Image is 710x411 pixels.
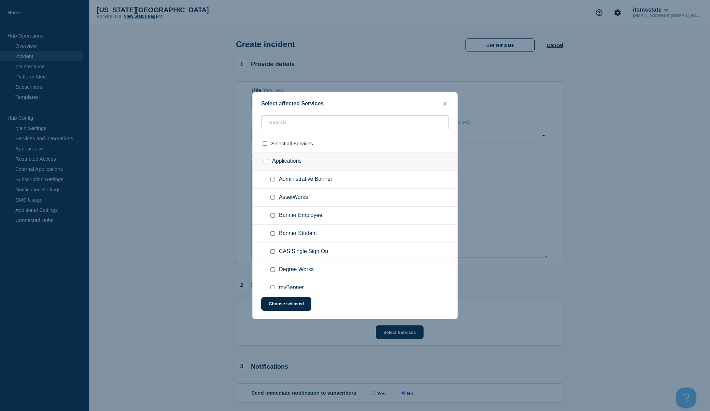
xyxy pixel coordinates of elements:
[263,141,267,146] input: select all checkbox
[270,195,275,200] input: AssetWorks checkbox
[271,141,313,146] span: Select all Services
[279,284,304,291] span: myBanner
[270,285,275,290] input: myBanner checkbox
[270,231,275,236] input: Banner Student checkbox
[279,230,317,237] span: Banner Student
[253,152,457,171] div: Applications
[253,101,457,107] div: Select affected Services
[261,115,449,129] input: Search
[261,297,311,311] button: Choose selected
[270,267,275,272] input: Degree Works checkbox
[270,213,275,218] input: Banner Employee checkbox
[441,101,449,107] button: close button
[279,266,314,273] span: Degree Works
[279,194,308,201] span: AssetWorks
[279,212,322,219] span: Banner Employee
[279,176,332,183] span: Administrative Banner
[270,249,275,254] input: CAS Single Sign On checkbox
[270,177,275,181] input: Administrative Banner checkbox
[279,248,328,255] span: CAS Single Sign On
[264,159,268,163] input: Applications checkbox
